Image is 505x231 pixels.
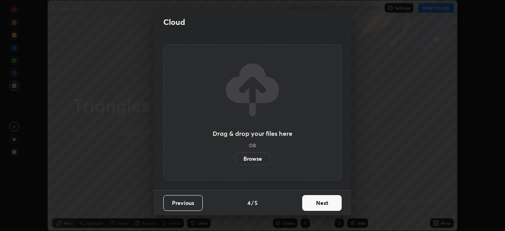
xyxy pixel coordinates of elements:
[251,199,254,207] h4: /
[247,199,251,207] h4: 4
[302,195,342,211] button: Next
[249,143,256,148] h5: OR
[163,195,203,211] button: Previous
[163,17,185,27] h2: Cloud
[254,199,258,207] h4: 5
[213,130,292,137] h3: Drag & drop your files here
